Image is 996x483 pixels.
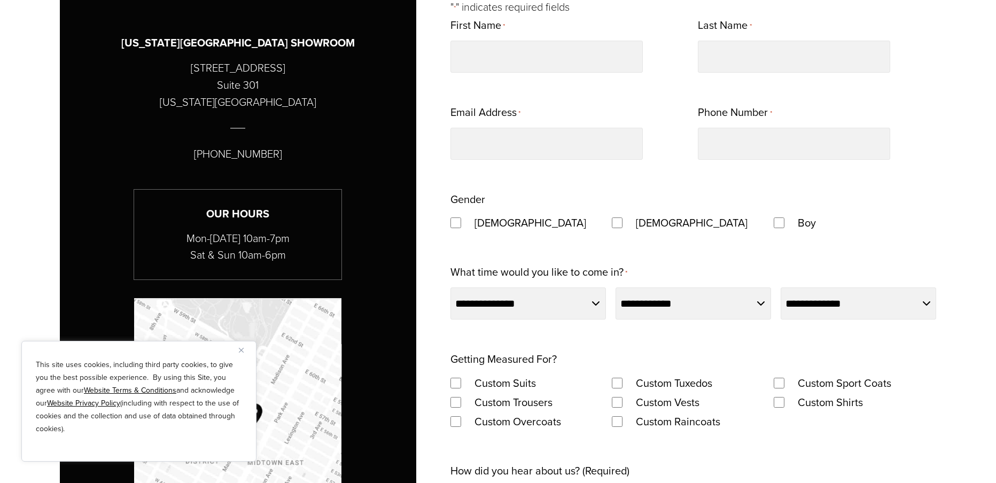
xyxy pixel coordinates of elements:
[134,230,341,263] p: Mon-[DATE] 10am-7pm Sat & Sun 10am-6pm
[787,373,902,393] label: Custom Sport Coats
[625,393,710,412] label: Custom Vests
[160,59,316,111] p: [STREET_ADDRESS] Suite 301 [US_STATE][GEOGRAPHIC_DATA]
[121,35,355,51] h3: [US_STATE][GEOGRAPHIC_DATA] SHOWROOM
[450,15,505,36] label: First Name
[47,398,120,409] a: Website Privacy Policy
[464,412,572,431] label: Custom Overcoats
[239,348,244,353] img: Close
[450,262,627,283] label: What time would you like to come in?
[625,373,723,393] label: Custom Tuxedos
[450,103,520,123] label: Email Address
[625,412,731,431] label: Custom Raincoats
[787,393,874,412] label: Custom Shirts
[194,146,282,162] gu-sc-dial: Click to Connect 2122274040
[84,385,176,396] a: Website Terms & Conditions
[698,15,751,36] label: Last Name
[464,373,547,393] label: Custom Suits
[625,213,758,232] label: [DEMOGRAPHIC_DATA]
[464,213,597,232] label: [DEMOGRAPHIC_DATA]
[787,213,827,232] label: Boy
[698,103,772,123] label: Phone Number
[450,349,557,369] legend: Getting Measured For?
[450,461,629,480] label: How did you hear about us? (Required)
[450,190,485,209] legend: Gender
[464,393,563,412] label: Custom Trousers
[24,7,46,17] span: Help
[239,344,252,356] button: Close
[36,359,242,435] p: This site uses cookies, including third party cookies, to give you the best possible experience. ...
[134,206,341,222] h3: Our Hours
